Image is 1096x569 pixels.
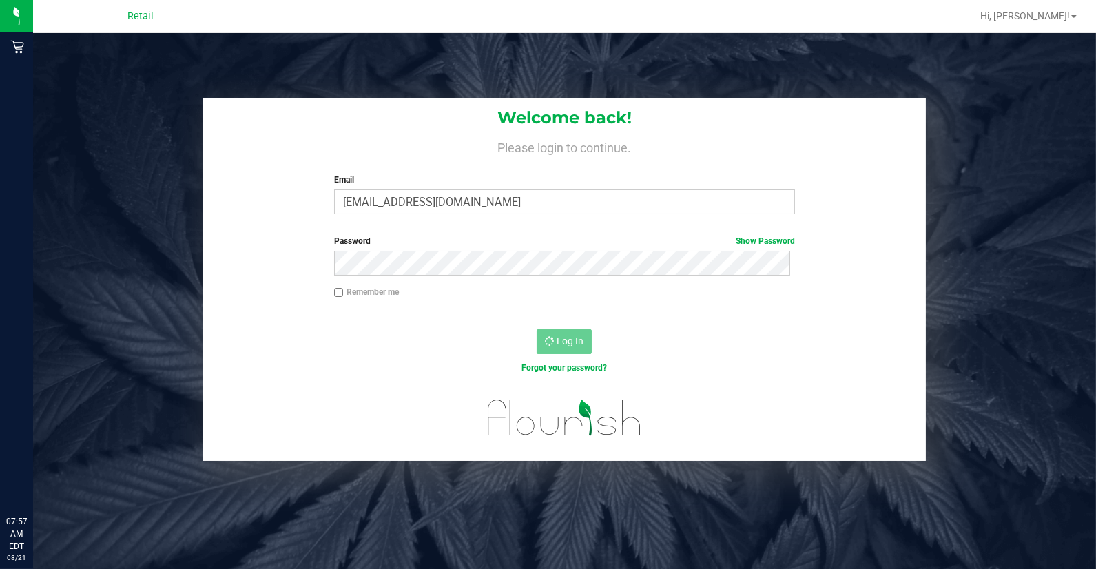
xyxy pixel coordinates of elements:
p: 07:57 AM EDT [6,515,27,552]
img: flourish_logo.svg [474,389,654,446]
button: Log In [537,329,592,354]
span: Retail [127,10,154,22]
a: Show Password [736,236,795,246]
input: Remember me [334,288,344,298]
span: Password [334,236,371,246]
a: Forgot your password? [521,363,607,373]
inline-svg: Retail [10,40,24,54]
p: 08/21 [6,552,27,563]
span: Hi, [PERSON_NAME]! [980,10,1070,21]
label: Email [334,174,795,186]
h1: Welcome back! [203,109,926,127]
label: Remember me [334,286,399,298]
span: Log In [557,335,583,346]
h4: Please login to continue. [203,138,926,154]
